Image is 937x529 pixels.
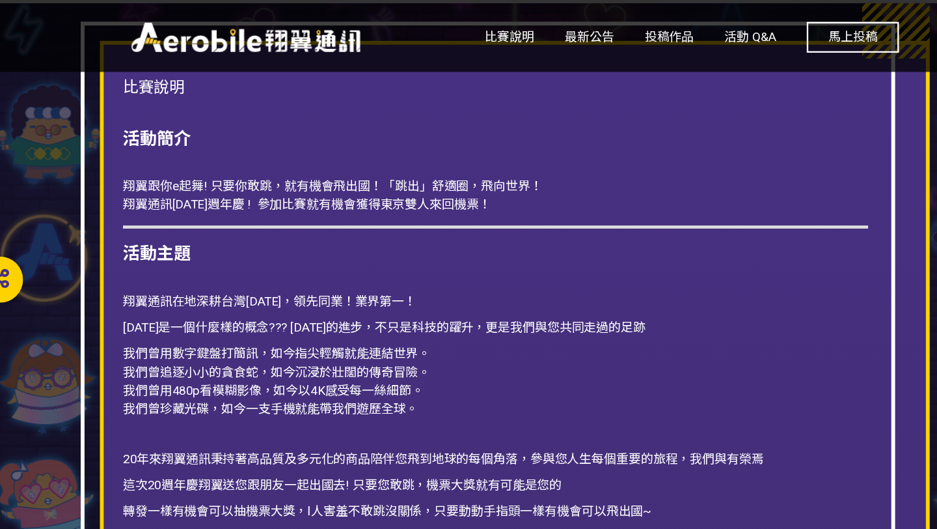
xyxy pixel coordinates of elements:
strong: 競賽獎項 [137,494,194,511]
span: 翔翼通訊[DATE]週年慶 ! 參加比賽就有機會獲得東京雙人來回機票！ [137,195,448,207]
span: 比賽說明 [443,53,485,65]
span: 轉發一樣有機會可以抽機票大獎，Ⅰ人害羞不敢跳沒關係，只要動動手指頭一樣有機會可以飛出國~ [137,455,584,467]
a: 比賽說明 [443,30,485,89]
span: 收藏這個活動 [822,10,877,20]
span: 最新公告 [511,53,552,65]
span: 活動 Q&A [646,53,690,65]
img: 翔翼跟你e起舞 [143,43,338,76]
span: 投稿作品 [578,53,620,65]
span: 翔翼跟你e起舞! 只要你敢跳，就有機會飛出國！「跳出」舒適圈，飛向世界！ [137,179,492,192]
span: 我們曾用480p看模糊影像，如今以4K感受每一絲細節。 [137,352,391,365]
a: 投稿作品 [578,30,620,89]
span: 我們曾珍藏光碟，如今一支手機就能帶我們遊歷全球。 [137,368,387,380]
a: 活動 Q&A [646,30,690,89]
div: 比賽說明 [137,92,768,111]
strong: 活動主題 [137,235,194,251]
span: 我們曾用數字鍵盤打簡訊，如今指尖輕觸就能連結世界。 [137,321,397,334]
button: 馬上投稿 [716,46,794,72]
span: 翔翼通訊在地深耕台灣[DATE]，領先同業！業界第一！ [137,277,385,289]
span: 我們曾追逐小小的貪食蛇，如今沉浸於壯闊的傳奇冒險。 [137,337,397,349]
span: 20年來翔翼通訊秉持著高品質及多元化的商品陪伴您飛到地球的每個角落，參與您人生每個重要的旅程，我們與有榮焉 [137,410,679,423]
span: 這次20週年慶翔翼送您跟朋友一起出國去! 只要您敢跳，機票大獎就有可能是您的 [137,433,508,445]
span: [DATE]是一個什麼樣的概念??? [DATE]的進步，不只是科技的躍升，更是我們與您共同走過的足跡 [137,299,579,311]
span: 馬上投稿 [734,53,776,65]
strong: 活動簡介 [137,137,194,154]
a: 最新公告 [511,30,552,89]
